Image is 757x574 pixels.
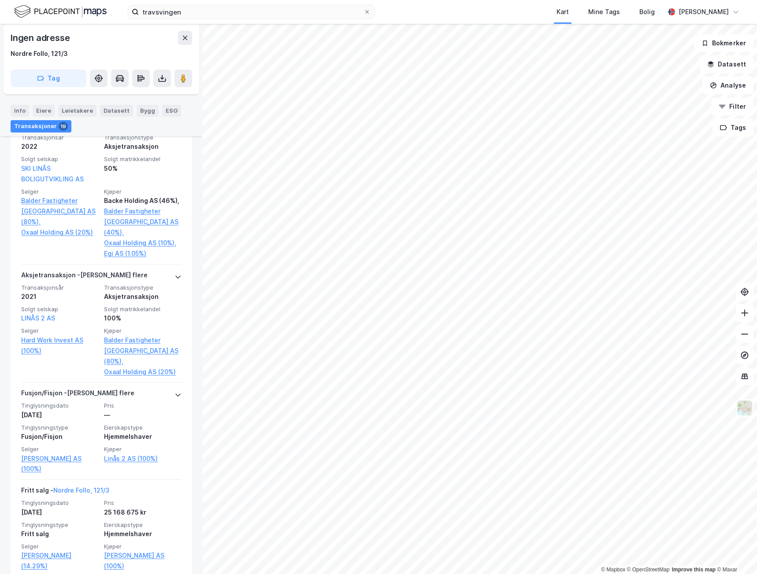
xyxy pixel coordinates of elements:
div: 2022 [21,141,99,152]
div: Ingen adresse [11,31,71,45]
div: 25 168 675 kr [104,507,182,518]
div: Kart [557,7,569,17]
a: [PERSON_NAME] (14.29%) [21,550,99,571]
div: Fritt salg [21,529,99,539]
span: Tinglysningsdato [21,499,99,507]
a: [PERSON_NAME] AS (100%) [21,453,99,475]
div: Bygg [137,105,159,116]
div: ESG [162,105,181,116]
a: Balder Fastigheter [GEOGRAPHIC_DATA] AS (80%), [21,195,99,227]
div: 100% [104,313,182,324]
a: LINÅS 2 AS [21,314,55,322]
div: Fusjon/Fisjon [21,431,99,442]
div: Leietakere [58,105,96,116]
span: Transaksjonsår [21,134,99,141]
div: Fusjon/Fisjon - [PERSON_NAME] flere [21,388,134,402]
span: Solgt selskap [21,155,99,163]
div: 19 [59,121,68,130]
a: Balder Fastigheter [GEOGRAPHIC_DATA] AS (40%), [104,206,182,238]
span: Selger [21,327,99,335]
button: Tag [11,70,86,87]
span: Tinglysningsdato [21,402,99,409]
span: Selger [21,543,99,550]
div: Backe Holding AS (46%), [104,195,182,206]
div: Fritt salg - [21,485,109,499]
img: logo.f888ab2527a4732fd821a326f86c7f29.svg [14,4,107,19]
div: Info [11,105,29,116]
button: Filter [711,98,753,115]
div: Kontrollprogram for chat [713,532,757,574]
div: Aksjetransaksjon - [PERSON_NAME] flere [21,270,148,284]
div: Datasett [100,105,133,116]
span: Selger [21,445,99,453]
span: Eierskapstype [104,521,182,529]
a: [PERSON_NAME] AS (100%) [104,550,182,571]
span: Kjøper [104,445,182,453]
a: Egi AS (1.05%) [104,248,182,259]
span: Pris [104,402,182,409]
div: Mine Tags [588,7,620,17]
a: Oxaal Holding AS (20%) [21,227,99,238]
div: Aksjetransaksjon [104,291,182,302]
span: Tinglysningstype [21,424,99,431]
span: Tinglysningstype [21,521,99,529]
span: Eierskapstype [104,424,182,431]
span: Solgt matrikkelandel [104,305,182,313]
div: Hjemmelshaver [104,431,182,442]
div: 50% [104,163,182,174]
div: Nordre Follo, 121/3 [11,48,68,59]
span: Solgt matrikkelandel [104,155,182,163]
button: Analyse [702,77,753,94]
div: [DATE] [21,410,99,420]
div: — [104,410,182,420]
span: Transaksjonsår [21,284,99,291]
a: SKI LINÅS BOLIGUTVIKLING AS [21,165,84,183]
span: Solgt selskap [21,305,99,313]
a: Oxaal Holding AS (20%) [104,367,182,377]
div: 2021 [21,291,99,302]
div: Aksjetransaksjon [104,141,182,152]
div: [PERSON_NAME] [679,7,729,17]
button: Bokmerker [694,34,753,52]
a: Linås 2 AS (100%) [104,453,182,464]
span: Kjøper [104,327,182,335]
span: Transaksjonstype [104,284,182,291]
span: Kjøper [104,543,182,550]
div: Eiere [33,105,55,116]
span: Pris [104,499,182,507]
div: Transaksjoner [11,120,71,132]
a: Hard Work Invest AS (100%) [21,335,99,356]
span: Transaksjonstype [104,134,182,141]
span: Kjøper [104,188,182,195]
a: Balder Fastigheter [GEOGRAPHIC_DATA] AS (80%), [104,335,182,367]
a: Oxaal Holding AS (10%), [104,238,182,248]
input: Søk på adresse, matrikkel, gårdeiere, leietakere eller personer [139,5,364,18]
iframe: Chat Widget [713,532,757,574]
div: [DATE] [21,507,99,518]
button: Tags [712,119,753,136]
a: Improve this map [672,567,716,573]
a: Nordre Follo, 121/3 [53,486,109,494]
a: OpenStreetMap [627,567,670,573]
div: Bolig [639,7,655,17]
span: Selger [21,188,99,195]
div: Hjemmelshaver [104,529,182,539]
a: Mapbox [601,567,625,573]
button: Datasett [700,55,753,73]
img: Z [736,400,753,416]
